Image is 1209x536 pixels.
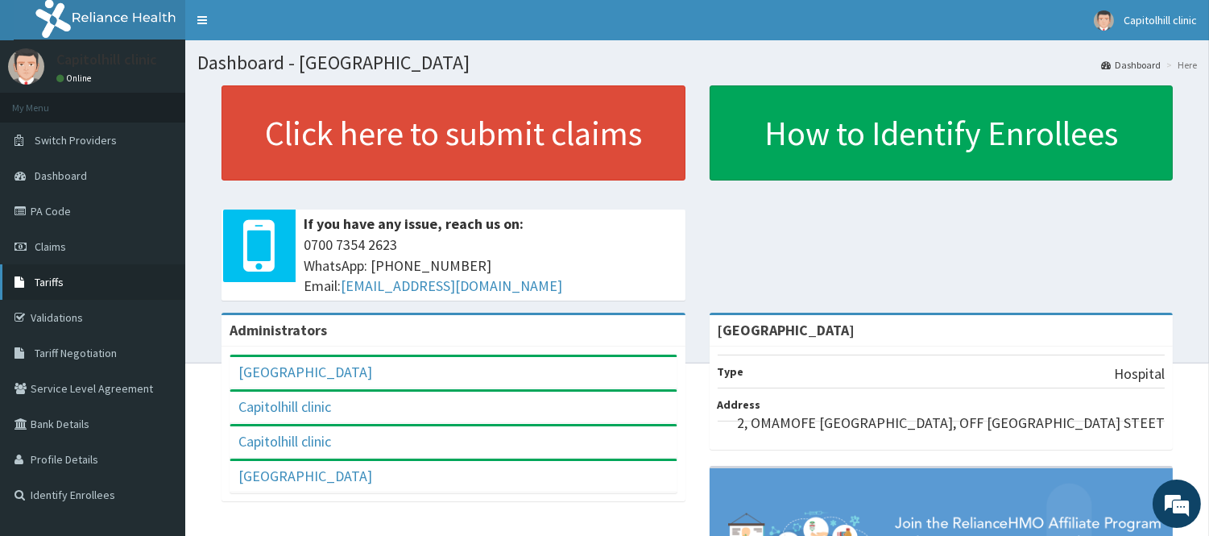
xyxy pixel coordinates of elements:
span: Tariff Negotiation [35,346,117,360]
span: Switch Providers [35,133,117,148]
span: Claims [35,239,66,254]
span: 0700 7354 2623 WhatsApp: [PHONE_NUMBER] Email: [304,235,677,297]
a: [GEOGRAPHIC_DATA] [238,467,372,485]
a: [GEOGRAPHIC_DATA] [238,363,372,381]
img: User Image [8,48,44,85]
p: Hospital [1114,364,1165,384]
a: Dashboard [1101,58,1161,72]
li: Here [1162,58,1197,72]
a: Click here to submit claims [222,85,685,181]
a: [EMAIL_ADDRESS][DOMAIN_NAME] [341,276,562,295]
span: Capitolhill clinic [1124,13,1197,27]
p: Capitolhill clinic [56,52,157,67]
a: Capitolhill clinic [238,432,331,451]
img: User Image [1094,10,1114,31]
p: 2, OMAMOFE [GEOGRAPHIC_DATA], OFF [GEOGRAPHIC_DATA] STEET [737,413,1165,434]
strong: [GEOGRAPHIC_DATA] [718,321,855,339]
b: Address [718,397,761,412]
span: Dashboard [35,168,87,183]
a: Capitolhill clinic [238,397,331,416]
a: Online [56,73,95,84]
b: Type [718,364,744,379]
b: If you have any issue, reach us on: [304,214,524,233]
h1: Dashboard - [GEOGRAPHIC_DATA] [197,52,1197,73]
b: Administrators [230,321,327,339]
a: How to Identify Enrollees [710,85,1174,181]
span: Tariffs [35,275,64,289]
